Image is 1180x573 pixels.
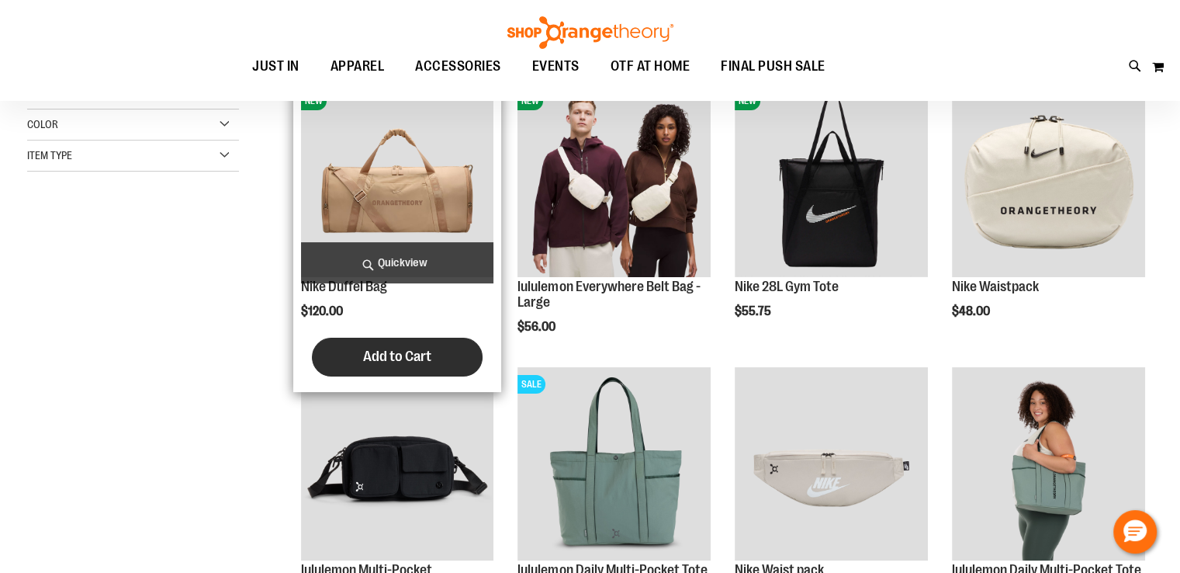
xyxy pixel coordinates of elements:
a: Nike Duffel Bag [301,279,387,294]
span: NEW [301,92,327,110]
span: Add to Cart [363,348,431,365]
button: Hello, have a question? Let’s chat. [1113,510,1157,554]
a: Main view of 2024 Convention lululemon Daily Multi-Pocket Tote [952,367,1145,563]
span: Color [27,118,58,130]
a: Nike Waistpack [952,84,1145,280]
img: Main view of 2024 Convention lululemon Daily Multi-Pocket Tote [952,367,1145,561]
div: product [944,76,1153,358]
button: Add to Cart [312,338,483,377]
span: $55.75 [735,304,773,318]
div: product [510,76,718,373]
a: lululemon Daily Multi-Pocket ToteSALE [517,367,711,563]
img: Nike Duffel Bag [301,84,494,277]
img: lululemon Daily Multi-Pocket Tote [517,367,711,561]
a: OTF AT HOME [595,49,706,85]
a: Nike Duffel BagNEW [301,84,494,280]
img: Nike Waistpack [952,84,1145,277]
span: NEW [517,92,543,110]
a: Nike Waistpack [952,279,1039,294]
a: lululemon Everywhere Belt Bag - LargeNEW [517,84,711,280]
a: EVENTS [517,49,595,85]
span: APPAREL [330,49,385,84]
span: ACCESSORIES [415,49,501,84]
img: Shop Orangetheory [505,16,676,49]
img: lululemon Multi-Pocket Crossbody [301,367,494,561]
a: lululemon Everywhere Belt Bag - Large [517,279,700,310]
img: lululemon Everywhere Belt Bag - Large [517,84,711,277]
a: FINAL PUSH SALE [705,49,841,85]
span: FINAL PUSH SALE [721,49,825,84]
span: Item Type [27,149,72,161]
div: product [727,76,936,358]
a: Quickview [301,242,494,283]
a: JUST IN [237,49,315,85]
img: Main view of 2024 Convention Nike Waistpack [735,367,928,561]
a: APPAREL [315,49,400,85]
a: ACCESSORIES [400,49,517,84]
a: Nike 28L Gym Tote [735,279,839,294]
div: product [293,76,502,392]
span: $48.00 [952,304,992,318]
a: Main view of 2024 Convention Nike Waistpack [735,367,928,563]
span: EVENTS [532,49,580,84]
span: OTF AT HOME [611,49,690,84]
a: Nike 28L Gym ToteNEW [735,84,928,280]
span: NEW [735,92,760,110]
span: $56.00 [517,320,558,334]
img: Nike 28L Gym Tote [735,84,928,277]
span: $120.00 [301,304,345,318]
span: JUST IN [252,49,299,84]
a: lululemon Multi-Pocket Crossbody [301,367,494,563]
span: SALE [517,375,545,394]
